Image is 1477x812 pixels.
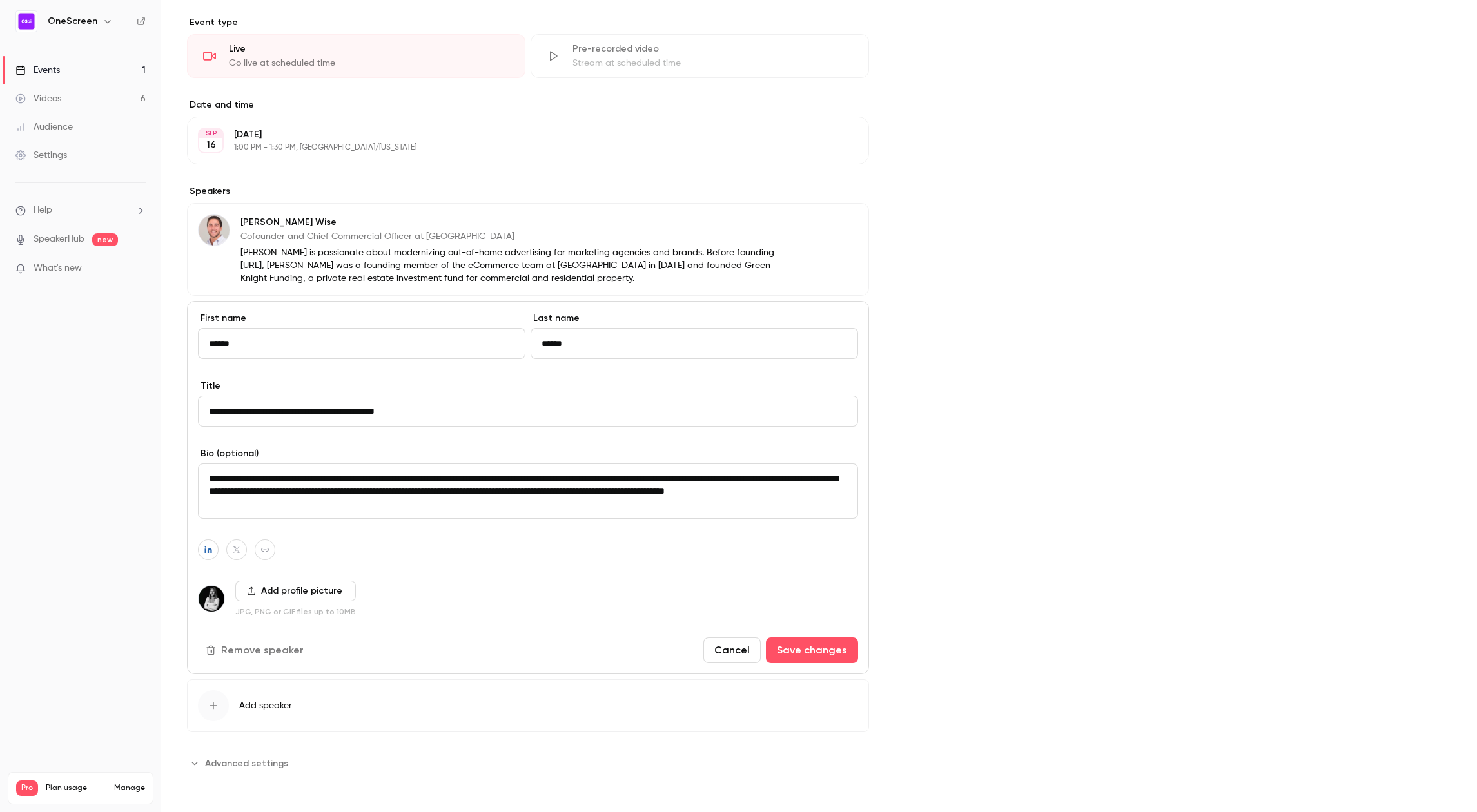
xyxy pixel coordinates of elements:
[240,230,785,243] p: Cofounder and Chief Commercial Officer at [GEOGRAPHIC_DATA]
[34,262,82,275] span: What's new
[46,783,106,793] span: Plan usage
[114,783,145,793] a: Manage
[206,139,216,151] p: 16
[572,43,853,55] div: Pre-recorded video
[34,233,84,246] a: SpeakerHub
[130,263,146,275] iframe: Noticeable Trigger
[187,16,869,29] p: Event type
[187,753,869,773] section: Advanced settings
[235,581,356,601] button: Add profile picture
[15,204,146,217] li: help-dropdown-opener
[229,57,509,70] div: Go live at scheduled time
[198,380,858,392] label: Title
[531,34,869,78] div: Pre-recorded videoStream at scheduled time
[199,215,230,246] img: Greg Wise
[240,216,785,229] p: [PERSON_NAME] Wise
[15,64,60,77] div: Events
[187,753,296,773] button: Advanced settings
[240,246,785,285] p: [PERSON_NAME] is passionate about modernizing out-of-home advertising for marketing agencies and ...
[187,185,869,198] label: Speakers
[187,679,869,732] button: Add speaker
[234,142,801,153] p: 1:00 PM - 1:30 PM, [GEOGRAPHIC_DATA]/[US_STATE]
[199,129,222,138] div: SEP
[15,92,61,105] div: Videos
[199,586,224,612] img: Kimmie Coules
[198,312,525,325] label: First name
[34,204,52,217] span: Help
[16,11,37,32] img: OneScreen
[187,34,525,78] div: LiveGo live at scheduled time
[572,57,853,70] div: Stream at scheduled time
[198,447,858,460] label: Bio (optional)
[239,699,292,712] span: Add speaker
[15,149,67,162] div: Settings
[92,233,118,246] span: new
[229,43,509,55] div: Live
[703,637,761,663] button: Cancel
[234,128,801,141] p: [DATE]
[187,99,869,111] label: Date and time
[16,780,38,796] span: Pro
[205,757,288,770] span: Advanced settings
[235,606,356,617] p: JPG, PNG or GIF files up to 10MB
[766,637,858,663] button: Save changes
[48,15,97,28] h6: OneScreen
[531,312,858,325] label: Last name
[15,121,73,133] div: Audience
[198,637,314,663] button: Remove speaker
[187,203,869,296] div: Greg Wise[PERSON_NAME] WiseCofounder and Chief Commercial Officer at [GEOGRAPHIC_DATA][PERSON_NAM...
